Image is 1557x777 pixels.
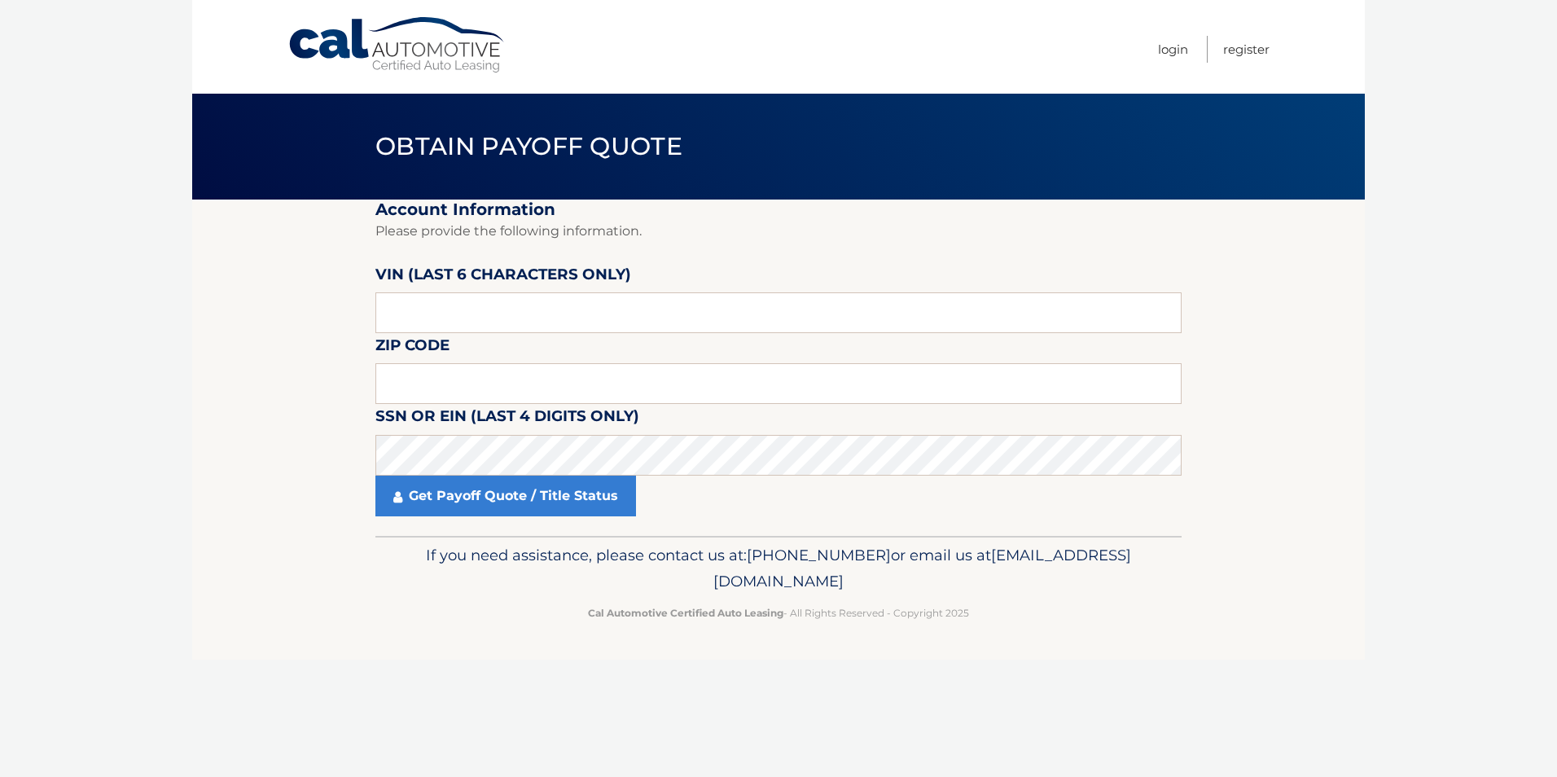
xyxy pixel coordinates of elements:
a: Login [1158,36,1188,63]
h2: Account Information [375,200,1182,220]
p: Please provide the following information. [375,220,1182,243]
a: Get Payoff Quote / Title Status [375,476,636,516]
p: If you need assistance, please contact us at: or email us at [386,542,1171,595]
span: Obtain Payoff Quote [375,131,682,161]
strong: Cal Automotive Certified Auto Leasing [588,607,783,619]
a: Cal Automotive [287,16,507,74]
span: [PHONE_NUMBER] [747,546,891,564]
label: VIN (last 6 characters only) [375,262,631,292]
label: SSN or EIN (last 4 digits only) [375,404,639,434]
a: Register [1223,36,1270,63]
label: Zip Code [375,333,450,363]
p: - All Rights Reserved - Copyright 2025 [386,604,1171,621]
